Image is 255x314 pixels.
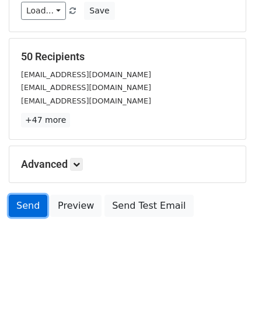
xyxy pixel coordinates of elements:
[21,113,70,127] a: +47 more
[21,158,234,171] h5: Advanced
[50,195,102,217] a: Preview
[21,50,234,63] h5: 50 Recipients
[84,2,114,20] button: Save
[9,195,47,217] a: Send
[21,96,151,105] small: [EMAIL_ADDRESS][DOMAIN_NAME]
[21,70,151,79] small: [EMAIL_ADDRESS][DOMAIN_NAME]
[197,258,255,314] iframe: Chat Widget
[21,83,151,92] small: [EMAIL_ADDRESS][DOMAIN_NAME]
[104,195,193,217] a: Send Test Email
[21,2,66,20] a: Load...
